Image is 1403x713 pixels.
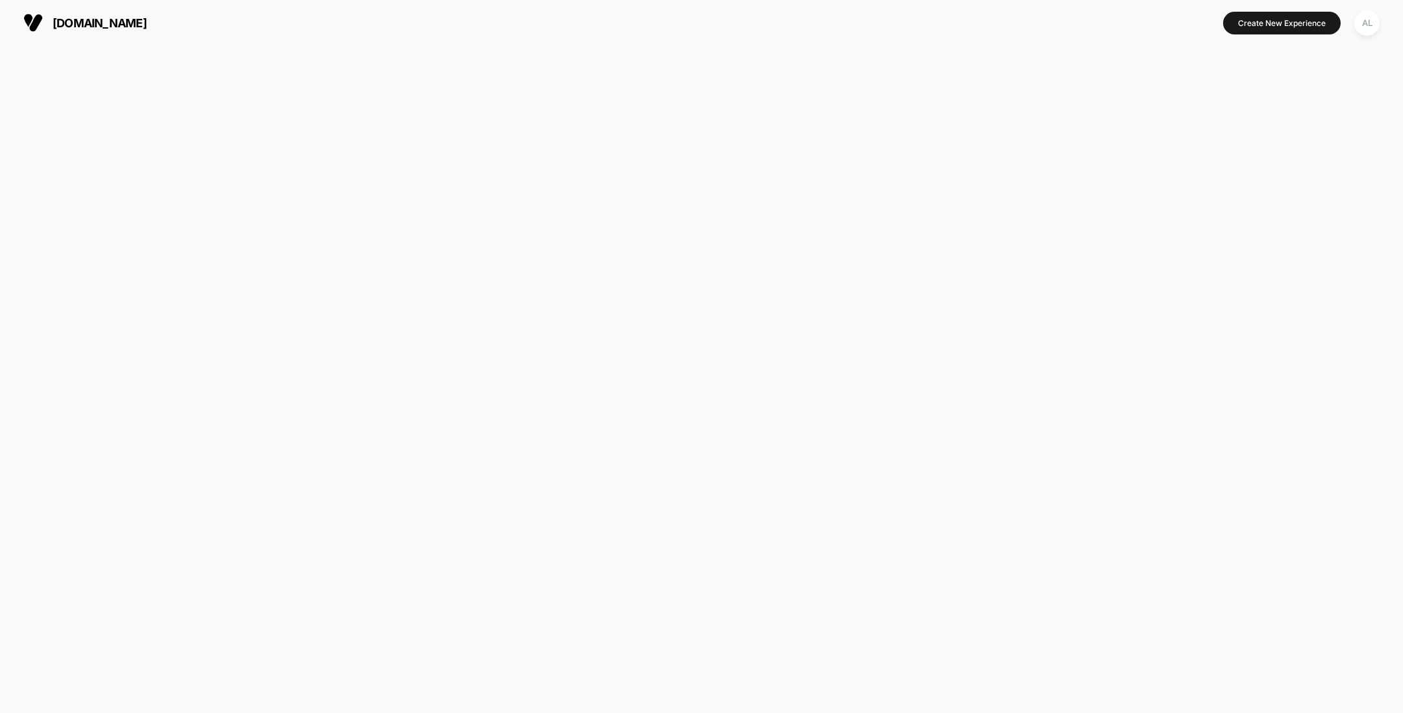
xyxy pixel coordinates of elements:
button: AL [1350,10,1384,36]
button: [DOMAIN_NAME] [19,12,151,33]
button: Create New Experience [1223,12,1341,34]
span: [DOMAIN_NAME] [53,16,147,30]
div: AL [1354,10,1380,36]
img: Visually logo [23,13,43,32]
